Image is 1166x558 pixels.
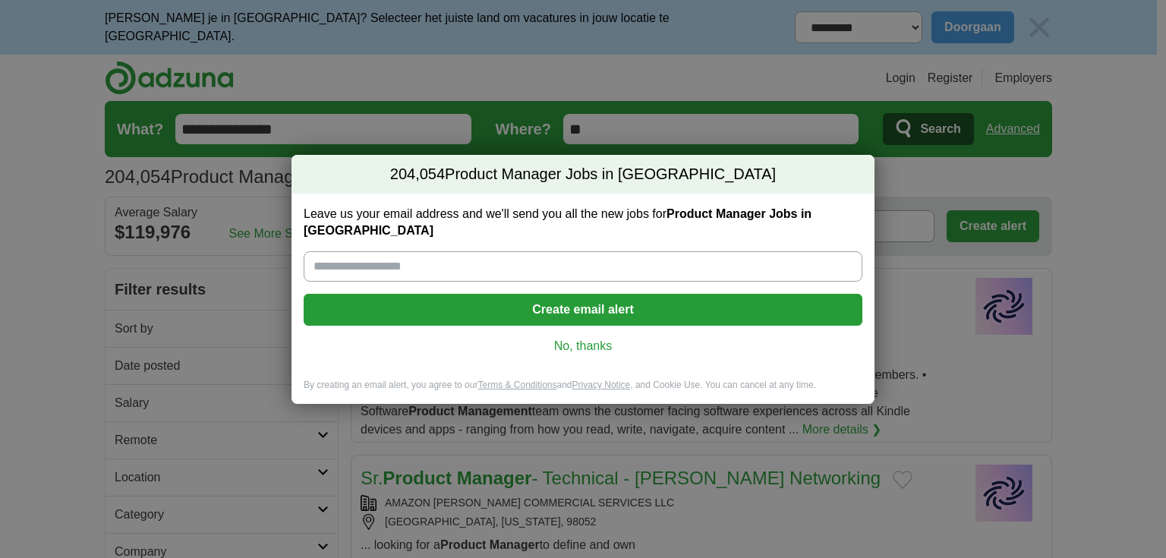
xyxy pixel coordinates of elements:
label: Leave us your email address and we'll send you all the new jobs for [304,206,862,239]
span: 204,054 [390,164,445,185]
a: Privacy Notice [572,380,631,390]
a: No, thanks [316,338,850,355]
div: By creating an email alert, you agree to our and , and Cookie Use. You can cancel at any time. [291,379,874,404]
button: Create email alert [304,294,862,326]
h2: Product Manager Jobs in [GEOGRAPHIC_DATA] [291,155,874,194]
a: Terms & Conditions [477,380,556,390]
